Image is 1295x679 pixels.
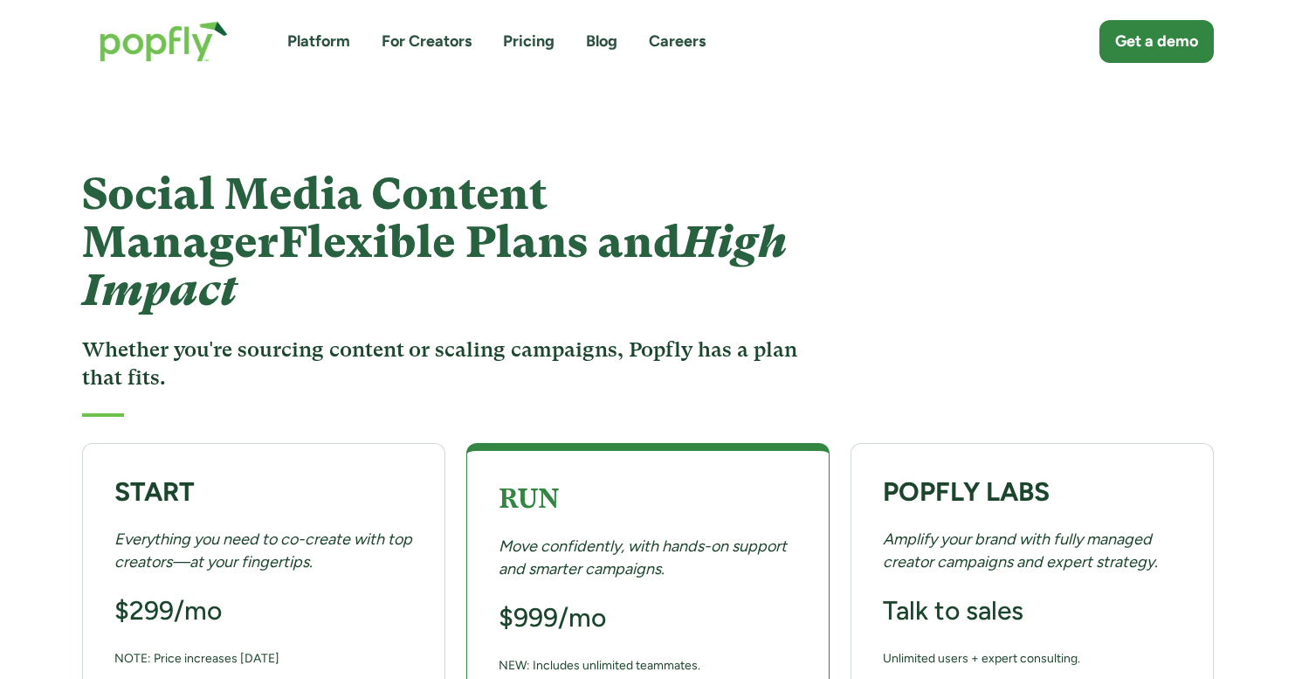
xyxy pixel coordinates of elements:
a: Pricing [503,31,555,52]
div: Unlimited users + expert consulting. [883,648,1080,669]
em: Everything you need to co-create with top creators—at your fingertips. [114,530,412,571]
em: High Impact [82,217,787,315]
strong: START [114,475,195,508]
a: For Creators [382,31,472,52]
div: NEW: Includes unlimited teammates. [499,655,700,676]
h3: Talk to sales [883,594,1023,627]
div: NOTE: Price increases [DATE] [114,648,279,669]
div: Get a demo [1115,31,1198,52]
em: Amplify your brand with fully managed creator campaigns and expert strategy. [883,530,1158,571]
a: Get a demo [1099,20,1214,63]
a: home [82,3,245,80]
a: Blog [586,31,617,52]
a: Platform [287,31,350,52]
em: Move confidently, with hands-on support and smarter campaigns. [499,537,787,578]
h1: Social Media Content Manager [82,170,806,315]
span: Flexible Plans and [82,217,787,315]
h3: Whether you're sourcing content or scaling campaigns, Popfly has a plan that fits. [82,336,806,392]
h3: $299/mo [114,594,222,627]
a: Careers [649,31,706,52]
h3: $999/mo [499,601,606,634]
strong: POPFLY LABS [883,475,1050,508]
strong: RUN [499,483,559,514]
